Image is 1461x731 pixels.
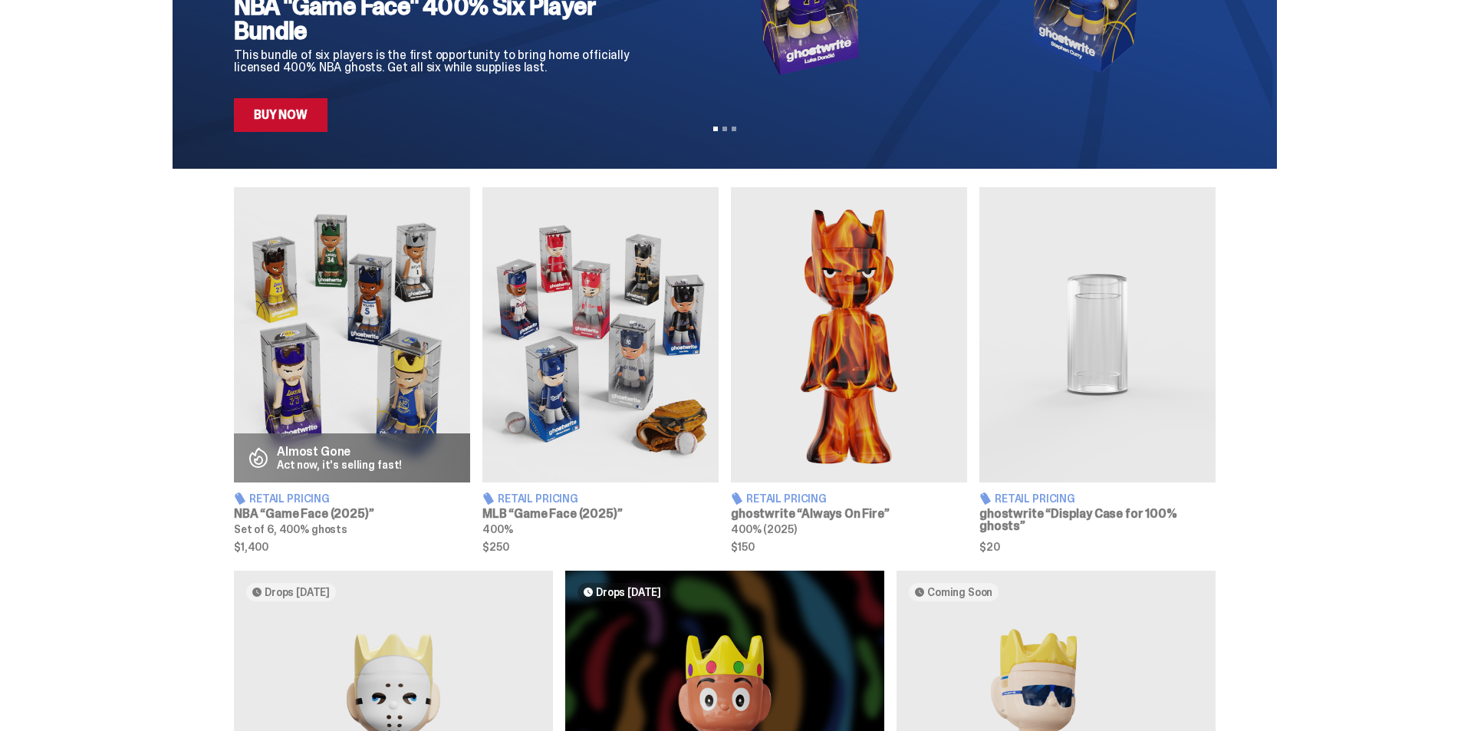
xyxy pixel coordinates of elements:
img: Game Face (2025) [482,187,719,482]
a: Game Face (2025) Almost Gone Act now, it's selling fast! Retail Pricing [234,187,470,552]
button: View slide 3 [732,127,736,131]
a: Buy Now [234,98,327,132]
span: $250 [482,542,719,552]
img: Always On Fire [731,187,967,482]
span: Drops [DATE] [596,586,661,598]
span: $20 [979,542,1216,552]
span: Retail Pricing [995,493,1075,504]
p: Almost Gone [277,446,402,458]
span: Retail Pricing [498,493,578,504]
a: Display Case for 100% ghosts Retail Pricing [979,187,1216,552]
a: Always On Fire Retail Pricing [731,187,967,552]
h3: ghostwrite “Display Case for 100% ghosts” [979,508,1216,532]
h3: ghostwrite “Always On Fire” [731,508,967,520]
p: Act now, it's selling fast! [277,459,402,470]
button: View slide 2 [722,127,727,131]
span: Set of 6, 400% ghosts [234,522,347,536]
button: View slide 1 [713,127,718,131]
span: Retail Pricing [249,493,330,504]
span: $150 [731,542,967,552]
img: Display Case for 100% ghosts [979,187,1216,482]
span: 400% [482,522,512,536]
span: Coming Soon [927,586,992,598]
a: Game Face (2025) Retail Pricing [482,187,719,552]
h3: MLB “Game Face (2025)” [482,508,719,520]
h3: NBA “Game Face (2025)” [234,508,470,520]
img: Game Face (2025) [234,187,470,482]
span: Retail Pricing [746,493,827,504]
span: $1,400 [234,542,470,552]
span: 400% (2025) [731,522,796,536]
p: This bundle of six players is the first opportunity to bring home officially licensed 400% NBA gh... [234,49,643,74]
span: Drops [DATE] [265,586,330,598]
